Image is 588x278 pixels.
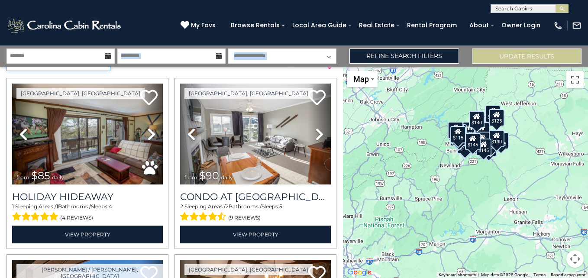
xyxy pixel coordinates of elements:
h3: Condo at Pinnacle Inn Resort [180,191,331,203]
a: Real Estate [355,19,399,32]
div: $135 [474,122,490,139]
span: 2 [226,203,229,210]
div: $130 [489,130,504,147]
button: Update Results [472,48,582,64]
a: Report a map error [551,272,585,277]
span: from [184,174,197,181]
a: View Property [180,226,331,243]
span: (9 reviews) [228,212,261,223]
span: 1 [12,203,14,210]
a: Browse Rentals [226,19,284,32]
span: (4 reviews) [60,212,93,223]
a: About [465,19,493,32]
div: $125 [489,109,504,126]
div: $145 [465,133,481,150]
img: thumbnail_163280808.jpeg [180,84,331,184]
a: [GEOGRAPHIC_DATA], [GEOGRAPHIC_DATA] [184,264,313,275]
a: Holiday Hideaway [12,191,163,203]
div: Sleeping Areas / Bathrooms / Sleeps: [12,203,163,223]
img: thumbnail_163267576.jpeg [12,84,163,184]
a: [GEOGRAPHIC_DATA], [GEOGRAPHIC_DATA] [184,88,313,99]
button: Toggle fullscreen view [566,71,584,88]
span: My Favs [191,21,216,30]
img: phone-regular-white.png [553,21,563,30]
div: $140 [475,132,491,149]
img: White-1-2.png [6,17,123,34]
div: $115 [450,126,466,143]
span: daily [221,174,233,181]
a: My Favs [181,21,218,30]
a: View Property [12,226,163,243]
a: Refine Search Filters [349,48,459,64]
span: 1 [56,203,58,210]
button: Change map style [347,71,378,87]
div: $140 [469,111,485,128]
a: Condo at [GEOGRAPHIC_DATA] [180,191,331,203]
button: Map camera controls [566,250,584,268]
span: Map data ©2025 Google [481,272,528,277]
a: Local Area Guide [288,19,351,32]
span: 5 [279,203,282,210]
div: $110 [485,105,501,123]
div: $125 [448,122,463,139]
span: $85 [31,169,50,182]
span: 2 [180,203,183,210]
a: Rental Program [403,19,461,32]
div: $145 [476,139,491,156]
a: Open this area in Google Maps (opens a new window) [345,267,374,278]
a: [GEOGRAPHIC_DATA], [GEOGRAPHIC_DATA] [16,88,145,99]
span: daily [52,174,64,181]
span: Map [353,74,369,84]
a: Owner Login [497,19,545,32]
span: $90 [199,169,219,182]
a: Terms [533,272,546,277]
span: from [16,174,29,181]
img: mail-regular-white.png [572,21,582,30]
div: Sleeping Areas / Bathrooms / Sleeps: [180,203,331,223]
a: Add to favorites [140,89,158,107]
button: Keyboard shortcuts [439,272,476,278]
span: 4 [109,203,112,210]
img: Google [345,267,374,278]
div: $115 [462,122,478,139]
a: Add to favorites [308,89,326,107]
